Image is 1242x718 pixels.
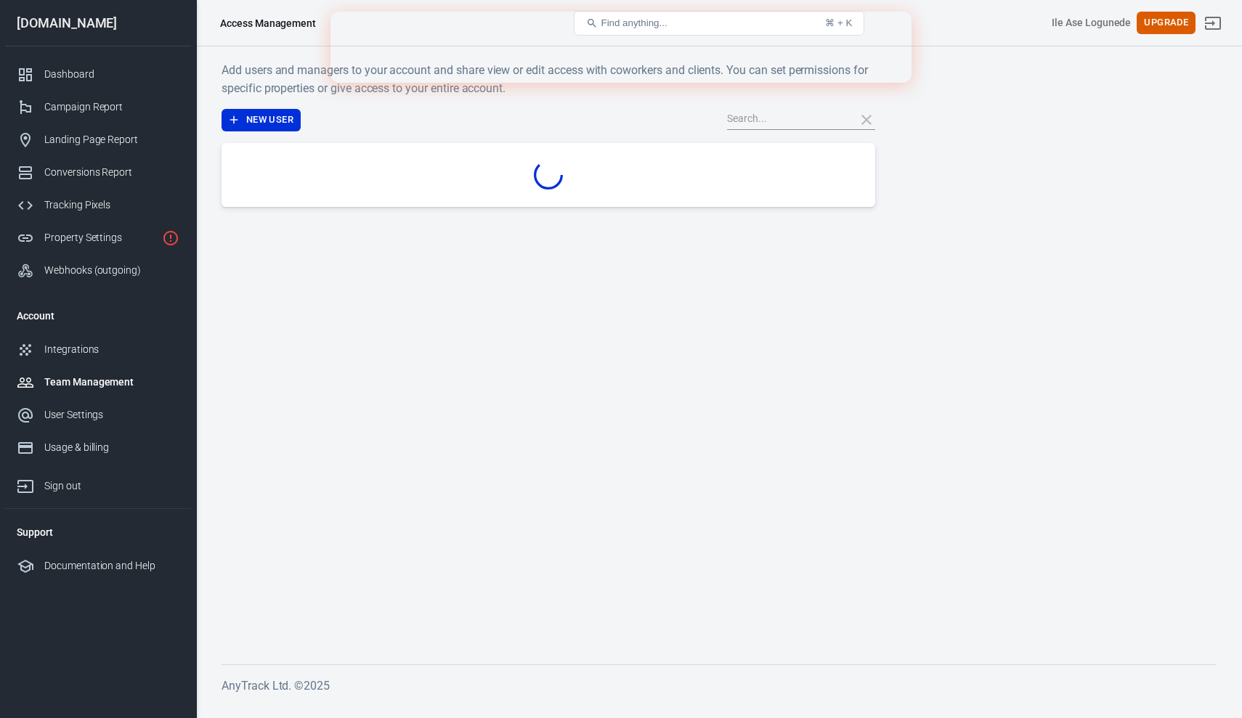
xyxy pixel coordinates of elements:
[44,478,179,494] div: Sign out
[44,165,179,180] div: Conversions Report
[220,16,316,30] div: Access Management
[5,58,191,91] a: Dashboard
[162,229,179,247] svg: Property is not installed yet
[44,67,179,82] div: Dashboard
[5,333,191,366] a: Integrations
[222,677,1217,695] h6: AnyTrack Ltd. © 2025
[44,197,179,213] div: Tracking Pixels
[5,464,191,502] a: Sign out
[330,12,912,83] iframe: Intercom live chat banner
[5,91,191,123] a: Campaign Report
[5,221,191,254] a: Property Settings
[5,431,191,464] a: Usage & billing
[44,99,179,115] div: Campaign Report
[1137,12,1196,34] button: Upgrade
[44,440,179,455] div: Usage & billing
[5,123,191,156] a: Landing Page Report
[222,109,301,131] button: New User
[5,298,191,333] li: Account
[1196,6,1230,41] a: Sign out
[44,263,179,278] div: Webhooks (outgoing)
[5,17,191,30] div: [DOMAIN_NAME]
[727,110,843,129] input: Search...
[5,254,191,287] a: Webhooks (outgoing)
[222,61,875,97] h6: Add users and managers to your account and share view or edit access with coworkers and clients. ...
[5,515,191,550] li: Support
[44,558,179,574] div: Documentation and Help
[5,399,191,431] a: User Settings
[574,11,864,36] button: Find anything...⌘ + K
[44,230,156,245] div: Property Settings
[1193,647,1227,682] iframe: Intercom live chat
[44,342,179,357] div: Integrations
[44,407,179,423] div: User Settings
[5,156,191,189] a: Conversions Report
[1052,15,1131,30] div: Account id: oKPtPnmb
[5,189,191,221] a: Tracking Pixels
[44,132,179,147] div: Landing Page Report
[5,366,191,399] a: Team Management
[44,375,179,390] div: Team Management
